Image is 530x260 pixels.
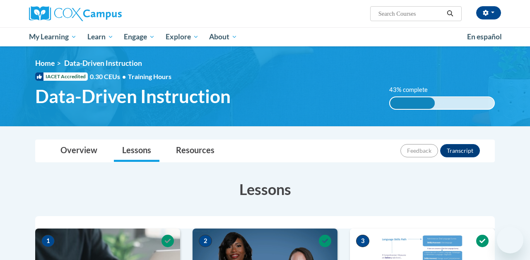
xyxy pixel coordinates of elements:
span: Data-Driven Instruction [64,59,142,67]
button: Transcript [440,144,480,157]
span: My Learning [29,32,77,42]
a: Engage [118,27,160,46]
span: About [209,32,237,42]
span: Learn [87,32,113,42]
button: Account Settings [476,6,501,19]
div: 43% complete [390,97,435,109]
span: En español [467,32,502,41]
img: Cox Campus [29,6,122,21]
span: Engage [124,32,155,42]
a: Resources [168,140,223,162]
span: 3 [356,235,369,247]
a: Lessons [114,140,159,162]
button: Feedback [400,144,438,157]
button: Search [444,9,456,19]
iframe: Button to launch messaging window [497,227,523,253]
a: Cox Campus [29,6,178,21]
span: • [122,72,126,80]
span: 1 [41,235,55,247]
div: Main menu [23,27,507,46]
a: Home [35,59,55,67]
a: My Learning [24,27,82,46]
span: IACET Accredited [35,72,88,81]
input: Search Courses [378,9,444,19]
span: Explore [166,32,199,42]
a: Overview [52,140,106,162]
h3: Lessons [35,179,495,200]
span: Training Hours [128,72,171,80]
a: Explore [160,27,204,46]
span: 2 [199,235,212,247]
span: Data-Driven Instruction [35,85,231,107]
a: En español [462,28,507,46]
a: About [204,27,243,46]
label: 43% complete [389,85,437,94]
span: 0.30 CEUs [90,72,128,81]
a: Learn [82,27,119,46]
